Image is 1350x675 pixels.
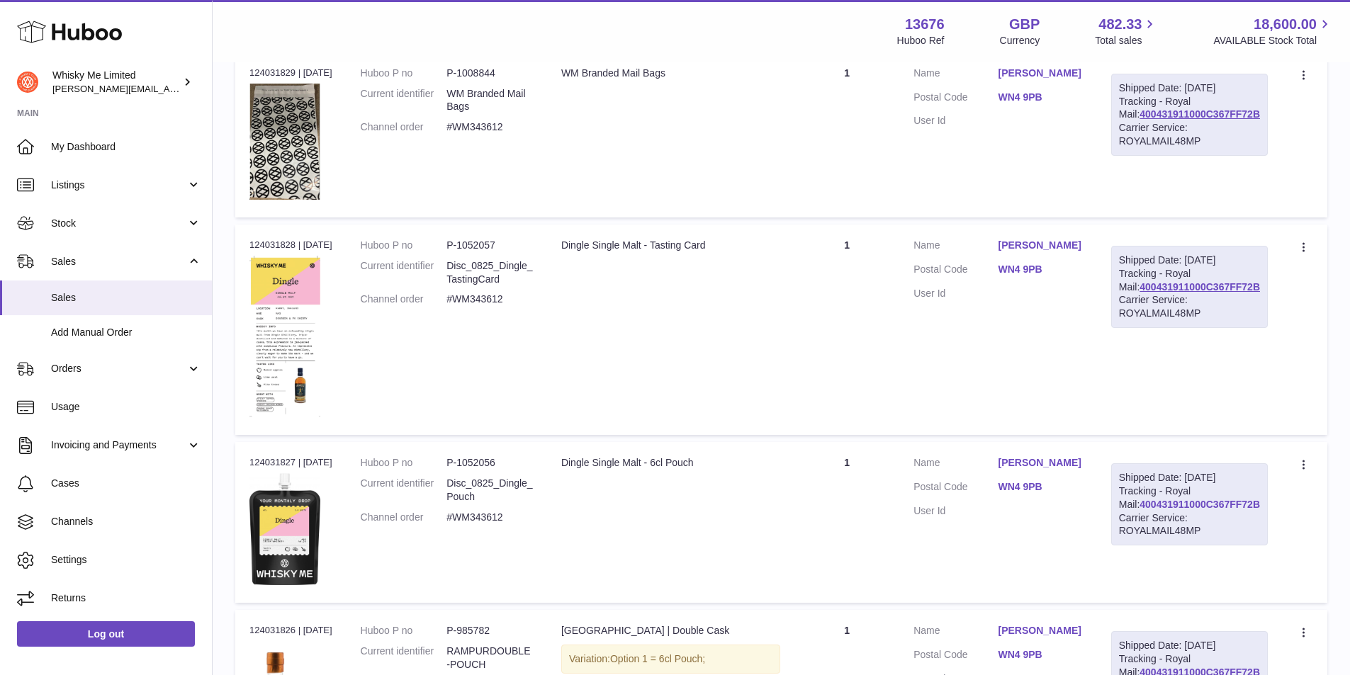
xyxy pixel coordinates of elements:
[913,648,998,665] dt: Postal Code
[897,34,945,47] div: Huboo Ref
[561,239,780,252] div: Dingle Single Malt - Tasting Card
[249,456,332,469] div: 124031827 | [DATE]
[361,239,447,252] dt: Huboo P no
[361,511,447,524] dt: Channel order
[51,515,201,528] span: Channels
[361,120,447,134] dt: Channel order
[51,291,201,305] span: Sales
[249,67,332,79] div: 124031829 | [DATE]
[794,52,899,217] td: 1
[1140,281,1260,293] a: 400431911000C367FF72B
[446,120,533,134] dd: #WM343612
[249,239,332,251] div: 124031828 | [DATE]
[1095,15,1158,47] a: 482.33 Total sales
[561,624,780,637] div: [GEOGRAPHIC_DATA] | Double Cask
[361,293,447,306] dt: Channel order
[51,217,186,230] span: Stock
[913,114,998,127] dt: User Id
[52,69,180,96] div: Whisky Me Limited
[446,239,533,252] dd: P-1052057
[794,442,899,603] td: 1
[1213,34,1333,47] span: AVAILABLE Stock Total
[998,648,1082,662] a: WN4 9PB
[1000,34,1040,47] div: Currency
[998,67,1082,80] a: [PERSON_NAME]
[561,67,780,80] div: WM Branded Mail Bags
[51,591,201,605] span: Returns
[446,456,533,470] dd: P-1052056
[998,91,1082,104] a: WN4 9PB
[361,67,447,80] dt: Huboo P no
[361,87,447,114] dt: Current identifier
[51,362,186,375] span: Orders
[361,645,447,671] dt: Current identifier
[913,480,998,497] dt: Postal Code
[17,621,195,647] a: Log out
[1009,15,1040,34] strong: GBP
[51,140,201,154] span: My Dashboard
[1140,499,1260,510] a: 400431911000C367FF72B
[446,67,533,80] dd: P-1008844
[1254,15,1317,34] span: 18,600.00
[51,553,201,567] span: Settings
[998,624,1082,637] a: [PERSON_NAME]
[913,287,998,300] dt: User Id
[51,438,186,452] span: Invoicing and Payments
[249,256,320,417] img: 1752740722.png
[561,456,780,470] div: Dingle Single Malt - 6cl Pouch
[361,624,447,637] dt: Huboo P no
[998,263,1082,276] a: WN4 9PB
[446,477,533,504] dd: Disc_0825_Dingle_Pouch
[17,72,38,93] img: frances@whiskyshop.com
[51,477,201,490] span: Cases
[446,645,533,671] dd: RAMPURDOUBLE-POUCH
[1098,15,1142,34] span: 482.33
[998,480,1082,494] a: WN4 9PB
[1213,15,1333,47] a: 18,600.00 AVAILABLE Stock Total
[52,83,284,94] span: [PERSON_NAME][EMAIL_ADDRESS][DOMAIN_NAME]
[1119,511,1260,538] div: Carrier Service: ROYALMAIL48MP
[913,504,998,518] dt: User Id
[1111,463,1268,545] div: Tracking - Royal Mail:
[1119,81,1260,95] div: Shipped Date: [DATE]
[1140,108,1260,120] a: 400431911000C367FF72B
[249,624,332,637] div: 124031826 | [DATE]
[249,473,320,585] img: 1752740674.jpg
[913,624,998,641] dt: Name
[446,624,533,637] dd: P-985782
[446,87,533,114] dd: WM Branded Mail Bags
[446,511,533,524] dd: #WM343612
[1119,121,1260,148] div: Carrier Service: ROYALMAIL48MP
[913,91,998,108] dt: Postal Code
[913,239,998,256] dt: Name
[905,15,945,34] strong: 13676
[361,477,447,504] dt: Current identifier
[51,400,201,414] span: Usage
[51,255,186,268] span: Sales
[794,225,899,435] td: 1
[913,456,998,473] dt: Name
[1119,254,1260,267] div: Shipped Date: [DATE]
[913,263,998,280] dt: Postal Code
[361,259,447,286] dt: Current identifier
[1119,639,1260,652] div: Shipped Date: [DATE]
[610,653,705,664] span: Option 1 = 6cl Pouch;
[51,326,201,339] span: Add Manual Order
[1095,34,1158,47] span: Total sales
[998,239,1082,252] a: [PERSON_NAME]
[1111,74,1268,156] div: Tracking - Royal Mail:
[249,84,320,200] img: 1725358317.png
[913,67,998,84] dt: Name
[1119,293,1260,320] div: Carrier Service: ROYALMAIL48MP
[998,456,1082,470] a: [PERSON_NAME]
[446,293,533,306] dd: #WM343612
[361,456,447,470] dt: Huboo P no
[561,645,780,674] div: Variation:
[51,178,186,192] span: Listings
[1111,246,1268,328] div: Tracking - Royal Mail:
[1119,471,1260,484] div: Shipped Date: [DATE]
[446,259,533,286] dd: Disc_0825_Dingle_TastingCard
